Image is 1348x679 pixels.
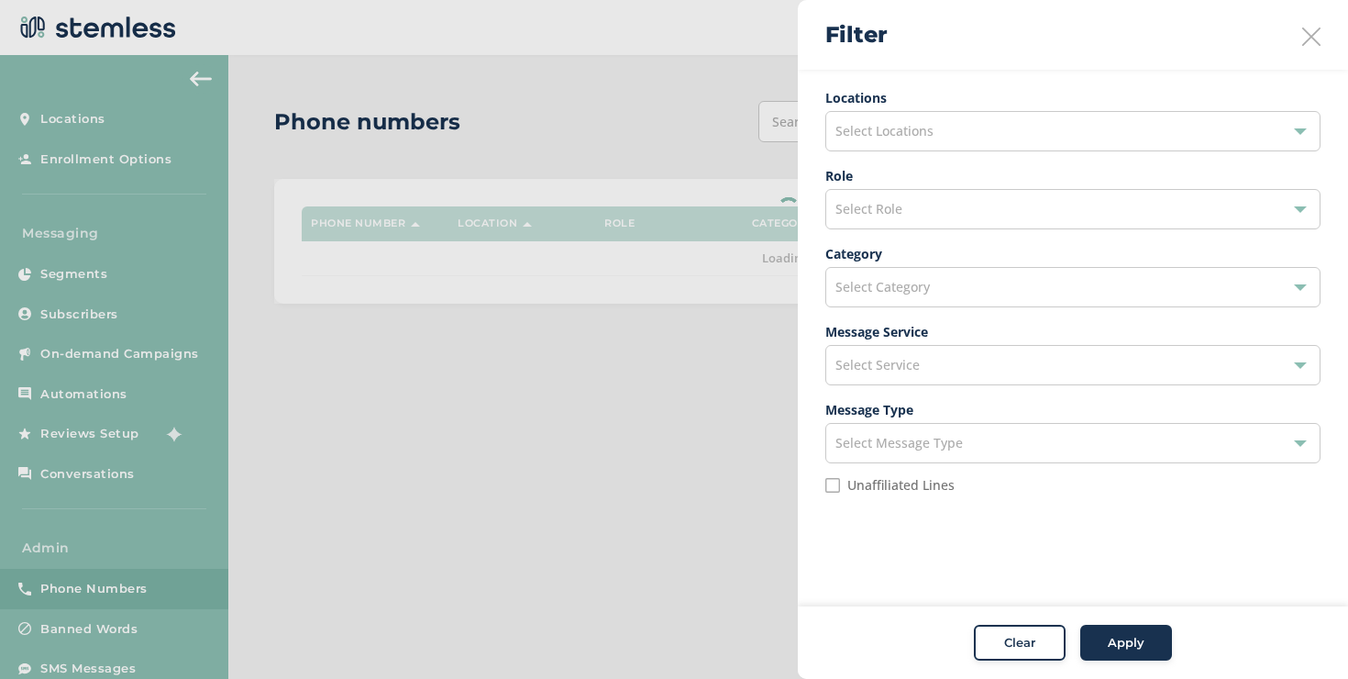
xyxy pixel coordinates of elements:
span: Clear [1004,634,1035,652]
label: Unaffiliated Lines [847,479,955,492]
span: Select Locations [835,122,934,139]
label: Message Service [825,322,1320,341]
label: Message Type [825,400,1320,419]
button: Apply [1080,625,1172,662]
label: Category [825,244,1320,263]
h2: Filter [825,18,888,51]
span: Select Role [835,200,902,217]
span: Select Message Type [835,434,963,451]
label: Locations [825,88,1320,107]
iframe: Chat Widget [1256,591,1348,679]
span: Select Category [835,278,930,295]
label: Role [825,166,1320,185]
span: Apply [1108,634,1144,652]
span: Select Service [835,356,920,373]
button: Clear [974,625,1066,662]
